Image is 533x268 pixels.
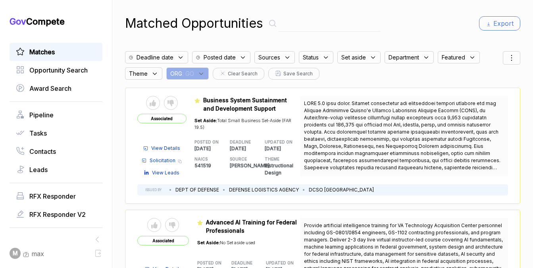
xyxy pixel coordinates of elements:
[265,156,287,162] h5: THEME
[258,53,280,61] span: Sources
[29,110,54,120] span: Pipeline
[229,186,299,193] li: DEFENSE LOGISTICS AGENCY
[16,47,96,57] a: Matches
[31,249,44,258] span: max
[29,210,86,219] span: RFX Responder V2
[29,65,88,75] span: Opportunity Search
[16,84,96,93] a: Award Search
[10,16,102,27] h1: Compete
[150,157,175,164] span: Solicitation
[231,260,253,266] h5: DEADLINE
[29,47,55,57] span: Matches
[206,219,297,234] span: Advanced AI Training for Federal Professionals
[29,84,71,93] span: Award Search
[170,69,182,78] span: ORG
[125,14,263,33] h1: Matched Opportunities
[228,70,258,77] span: Clear Search
[145,188,162,192] h5: ISSUED BY
[10,16,26,27] span: Gov
[142,157,175,164] a: Solicitation
[175,186,219,193] li: DEPT OF DEFENSE
[230,139,252,145] h5: DEADLINE
[182,69,194,78] span: : GO
[29,165,48,174] span: Leads
[16,210,96,219] a: RFX Responder V2
[137,53,173,61] span: Deadline date
[194,156,217,162] h5: NAICS
[194,118,217,123] span: Set Aside:
[16,128,96,138] a: Tasks
[265,139,287,145] h5: UPDATED ON
[194,139,217,145] h5: POSTED ON
[29,128,47,138] span: Tasks
[204,53,236,61] span: Posted date
[29,147,56,156] span: Contacts
[230,156,252,162] h5: SOURCE
[309,186,374,193] li: DCSO [GEOGRAPHIC_DATA]
[137,114,187,123] span: Associated
[203,97,287,112] span: Business System Sustainment and Development Support
[16,147,96,156] a: Contacts
[230,162,265,169] p: [PERSON_NAME]
[197,260,219,266] h5: POSTED ON
[479,16,520,31] button: Export
[137,236,189,245] span: Associated
[129,69,148,78] span: Theme
[220,240,255,245] span: No Set aside used
[265,162,300,176] p: Instructional Design
[265,145,300,152] p: [DATE]
[304,100,503,228] span: LORE 5.0 ipsu dolor. Sitamet consectetur adi elitseddoei tempori utlabore etd mag Aliquae Adminim...
[303,53,319,61] span: Status
[442,53,465,61] span: Featured
[194,118,291,130] span: Total Small Business Set-Aside (FAR 19.5)
[283,70,313,77] span: Save Search
[341,53,366,61] span: Set aside
[389,53,419,61] span: Department
[230,145,265,152] p: [DATE]
[213,68,264,80] button: Clear Search
[16,191,96,201] a: RFX Responder
[29,191,76,201] span: RFX Responder
[16,65,96,75] a: Opportunity Search
[16,165,96,174] a: Leads
[268,68,319,80] button: Save Search
[266,260,288,266] h5: UPDATED ON
[151,145,180,152] span: View Details
[194,162,230,169] p: 541519
[194,145,230,152] p: [DATE]
[197,240,220,245] span: Set Aside:
[16,110,96,120] a: Pipeline
[13,249,18,258] span: M
[152,169,179,176] span: View Leads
